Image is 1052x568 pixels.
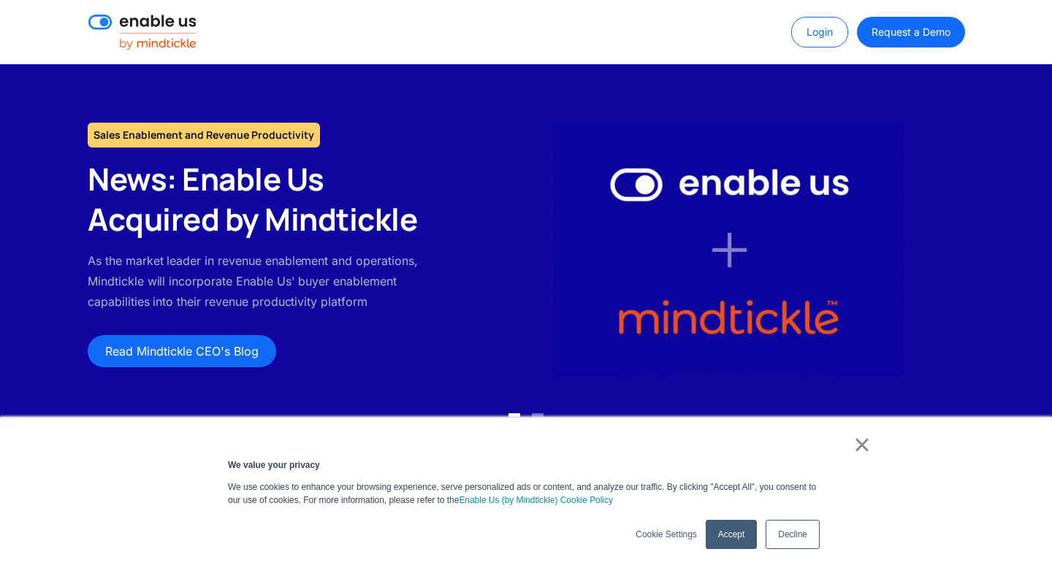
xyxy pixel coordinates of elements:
strong: We value your privacy [228,460,320,470]
div: Show slide 1 of 2 [508,413,520,425]
a: Read Mindtickle CEO's Blog [88,335,276,367]
div: next slide [994,64,1052,435]
a: Accept [706,520,757,549]
h1: Sales Enablement and Revenue Productivity [88,123,320,147]
p: As the market leader in revenue enablement and operations, Mindtickle will incorporate Enable Us'... [88,250,436,312]
a: × [853,438,871,451]
a: Request a Demo [857,17,964,47]
h2: News: Enable Us Acquired by Mindtickle [88,159,436,239]
img: Enable Us by Mindtickle [554,123,904,377]
a: Login [791,17,848,47]
a: Enable Us (by Mindtickle) Cookie Policy [459,494,613,507]
div: Show slide 2 of 2 [532,413,544,425]
a: Cookie Settings [636,528,696,541]
p: We use cookies to enhance your browsing experience, serve personalized ads or content, and analyz... [228,480,824,507]
a: Decline [766,520,820,549]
